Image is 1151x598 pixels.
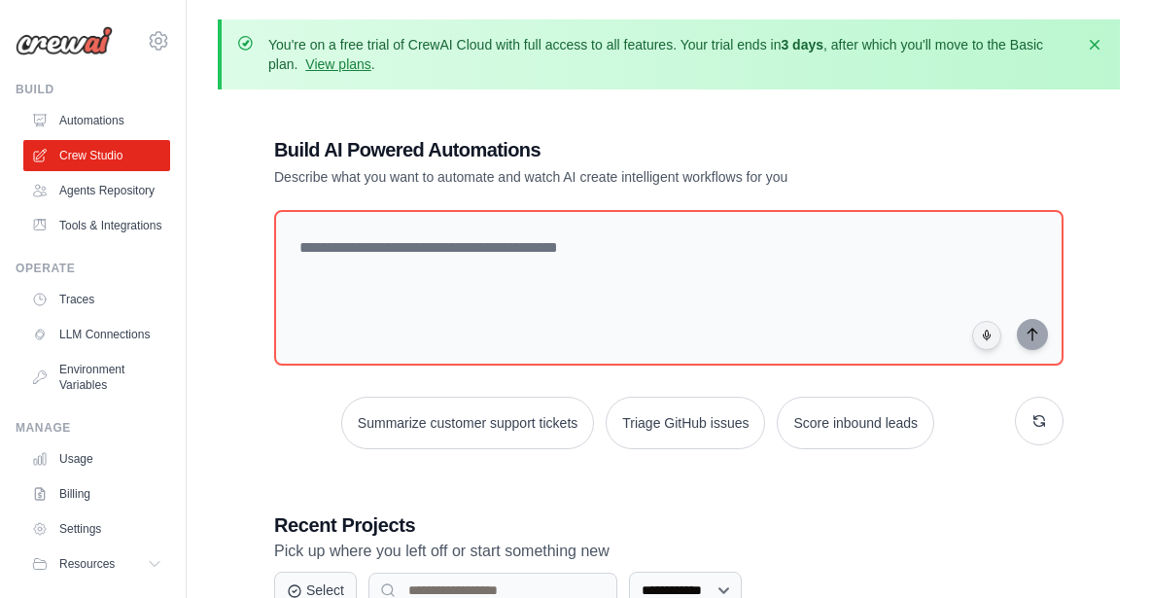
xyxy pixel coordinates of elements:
[274,136,927,163] h1: Build AI Powered Automations
[274,539,1064,564] p: Pick up where you left off or start something new
[606,397,765,449] button: Triage GitHub issues
[23,443,170,475] a: Usage
[341,397,594,449] button: Summarize customer support tickets
[1015,397,1064,445] button: Get new suggestions
[274,167,927,187] p: Describe what you want to automate and watch AI create intelligent workflows for you
[59,556,115,572] span: Resources
[23,105,170,136] a: Automations
[23,140,170,171] a: Crew Studio
[274,511,1064,539] h3: Recent Projects
[16,82,170,97] div: Build
[23,513,170,545] a: Settings
[781,37,823,53] strong: 3 days
[23,354,170,401] a: Environment Variables
[305,56,370,72] a: View plans
[16,420,170,436] div: Manage
[23,210,170,241] a: Tools & Integrations
[23,284,170,315] a: Traces
[972,321,1001,350] button: Click to speak your automation idea
[23,478,170,510] a: Billing
[16,26,113,55] img: Logo
[23,319,170,350] a: LLM Connections
[268,35,1073,74] p: You're on a free trial of CrewAI Cloud with full access to all features. Your trial ends in , aft...
[23,175,170,206] a: Agents Repository
[23,548,170,580] button: Resources
[16,261,170,276] div: Operate
[777,397,934,449] button: Score inbound leads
